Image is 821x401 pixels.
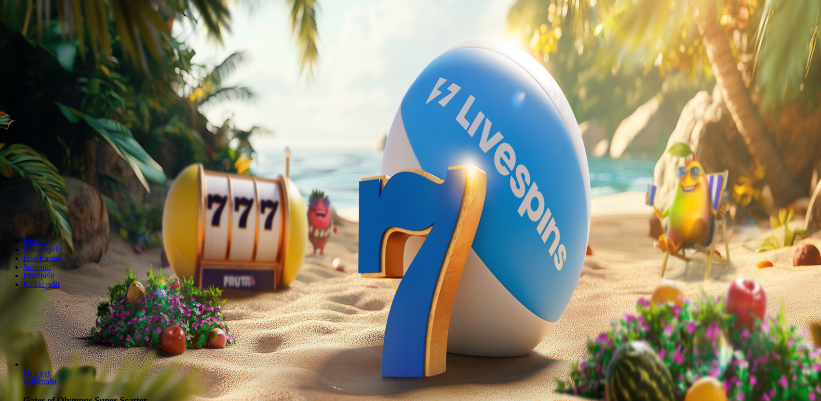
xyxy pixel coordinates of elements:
[23,263,51,271] a: Jackpotit
[4,220,817,289] nav: Lobby
[23,369,50,377] a: Gates of Olympus Super Scatter
[23,369,50,377] span: Liity nyt
[23,237,48,245] a: Suositut
[23,246,62,254] a: Kolikkopelit
[4,220,817,307] header: Lobby
[23,377,56,386] a: Gates of Olympus Super Scatter
[23,272,54,280] a: Pöytäpelit
[23,254,61,262] a: Live Kasino
[23,280,60,288] a: Kaikki pelit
